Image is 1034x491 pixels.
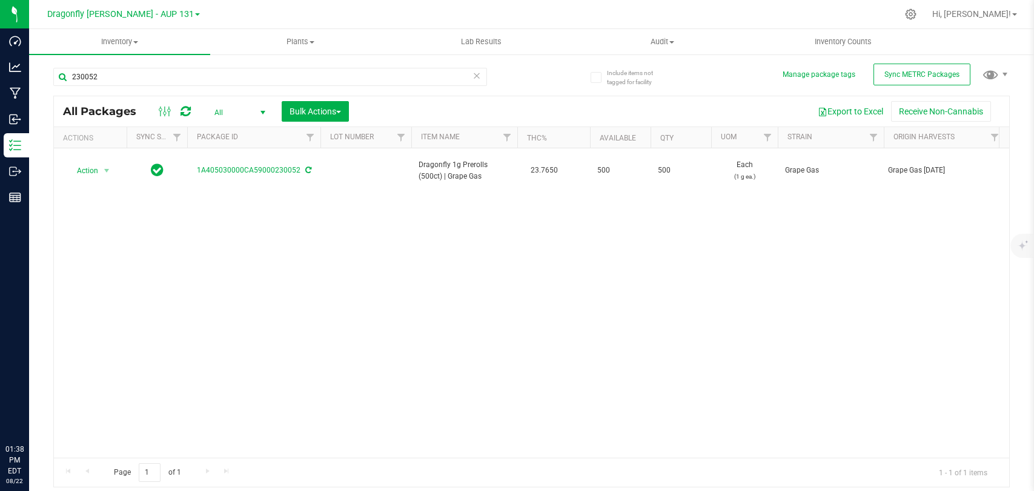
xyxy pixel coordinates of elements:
a: Qty [660,134,674,142]
span: select [99,162,114,179]
span: 23.7650 [525,162,564,179]
span: 500 [597,165,643,176]
button: Receive Non-Cannabis [891,101,991,122]
inline-svg: Reports [9,191,21,203]
a: THC% [527,134,547,142]
inline-svg: Dashboard [9,35,21,47]
span: Each [718,159,771,182]
inline-svg: Inbound [9,113,21,125]
span: Grape Gas [785,165,877,176]
p: 08/22 [5,476,24,486]
span: All Packages [63,105,148,118]
a: Inventory Counts [752,29,933,54]
a: Filter [300,127,320,148]
a: Filter [391,127,411,148]
inline-svg: Manufacturing [9,87,21,99]
a: Filter [985,127,1005,148]
a: Lot Number [330,133,374,141]
span: Audit [572,36,752,47]
span: Clear [472,68,481,84]
a: Filter [758,127,778,148]
input: Search Package ID, Item Name, SKU, Lot or Part Number... [53,68,487,86]
button: Manage package tags [783,70,855,80]
span: Include items not tagged for facility [607,68,668,87]
span: Sync from Compliance System [303,166,311,174]
div: Actions [63,134,122,142]
div: Grape Gas [DATE] [888,165,1001,176]
a: Package ID [197,133,238,141]
a: 1A405030000CA59000230052 [197,166,300,174]
span: Lab Results [445,36,518,47]
a: Sync Status [136,133,183,141]
span: 500 [658,165,704,176]
p: 01:38 PM EDT [5,444,24,476]
a: Plants [210,29,391,54]
span: Bulk Actions [290,107,341,116]
span: In Sync [151,162,164,179]
a: Audit [572,29,753,54]
span: Sync METRC Packages [884,70,959,79]
span: Plants [211,36,391,47]
div: Manage settings [903,8,918,20]
a: UOM [721,133,737,141]
span: Hi, [PERSON_NAME]! [932,9,1011,19]
a: Available [600,134,636,142]
span: Dragonfly [PERSON_NAME] - AUP 131 [47,9,194,19]
p: (1 g ea.) [718,171,771,182]
a: Item Name [421,133,460,141]
span: Page of 1 [104,463,191,482]
inline-svg: Outbound [9,165,21,177]
button: Sync METRC Packages [873,64,970,85]
span: 1 - 1 of 1 items [929,463,997,481]
iframe: Resource center [12,394,48,430]
button: Bulk Actions [282,101,349,122]
input: 1 [139,463,161,482]
a: Lab Results [391,29,572,54]
button: Export to Excel [810,101,891,122]
a: Strain [787,133,812,141]
a: Filter [497,127,517,148]
span: Action [66,162,99,179]
inline-svg: Analytics [9,61,21,73]
a: Inventory [29,29,210,54]
span: Inventory Counts [798,36,888,47]
span: Inventory [29,36,210,47]
a: Origin Harvests [893,133,955,141]
a: Filter [864,127,884,148]
span: Dragonfly 1g Prerolls (500ct) | Grape Gas [419,159,510,182]
inline-svg: Inventory [9,139,21,151]
a: Filter [167,127,187,148]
